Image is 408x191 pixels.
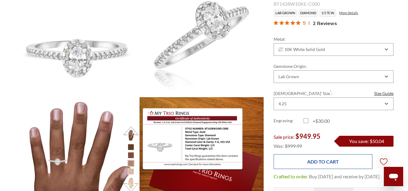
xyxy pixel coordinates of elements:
[384,167,403,186] iframe: Button to launch messaging window
[278,101,287,106] div: 4.25
[274,154,372,169] input: Add to Cart
[320,9,336,17] li: 1/2 TCW.
[278,47,325,52] span: 10K White Solid Gold
[349,138,384,144] span: You save: $50.04
[274,43,394,56] div: Combobox
[274,19,337,28] button: Rated 5 out of 5 stars from 2 reviews. Jump to reviews.
[278,74,299,79] div: Lab Grown
[295,132,320,140] span: $949.95
[274,0,394,8] div: BT1428W10KE-C000
[274,9,297,17] li: Lab Grown
[274,173,308,180] dt: Crafted to order.
[339,11,358,15] a: More Details
[274,117,304,125] label: Engraving:
[376,154,391,169] a: Wish Lists
[298,9,318,17] li: Diamond
[380,139,387,184] svg: Wish Lists
[274,143,284,149] span: Was:
[274,97,394,110] div: Combobox
[303,19,306,27] span: 5
[374,90,394,97] a: Size Guide
[285,143,302,149] span: $999.99
[313,19,337,28] span: 2 Reviews
[274,134,294,140] span: Sale price:
[274,36,394,42] label: Metal:
[274,70,394,83] div: Combobox
[274,63,394,69] label: Gemstone Origin:
[309,173,380,180] dd: Buy [DATE] and receive by [DATE]
[274,90,394,97] label: [DEMOGRAPHIC_DATA]' Size :
[304,117,333,125] label: +$30.00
